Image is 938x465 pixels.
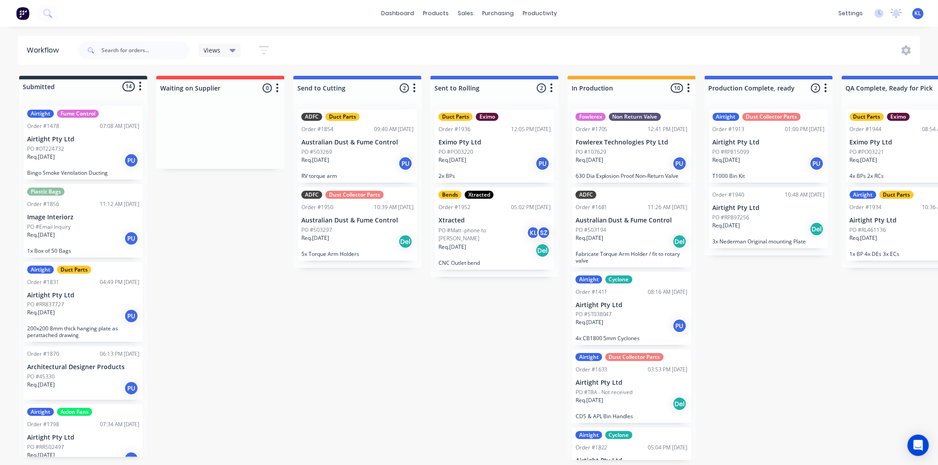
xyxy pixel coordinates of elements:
[476,113,499,121] div: Eximo
[453,7,478,20] div: sales
[439,173,551,179] p: 2x BPs
[301,234,329,242] p: Req. [DATE]
[511,203,551,211] div: 05:02 PM [DATE]
[27,169,139,176] p: Bingo Smoke Ventilation Ducting
[24,346,143,400] div: Order #187006:13 PM [DATE]Architectural Designer ProductsPO #45330Req.[DATE]PU
[27,451,55,459] p: Req. [DATE]
[24,262,143,342] div: AirtightDuct PartsOrder #183104:49 PM [DATE]Airtight Pty LtdPO #RR837727Req.[DATE]PU200x200 8mm t...
[27,223,71,231] p: PO #Email Inquiry
[576,288,608,296] div: Order #1411
[301,173,414,179] p: RV torque arm
[435,109,554,183] div: Duct PartsEximoOrder #193612:05 PM [DATE]Eximo Pty LtdPO #PO03220Req.[DATE]PU2x BPs
[27,373,55,381] p: PO #45330
[439,226,527,243] p: PO #Matt -phone to [PERSON_NAME]
[648,203,688,211] div: 11:26 AM [DATE]
[100,200,139,208] div: 11:12 AM [DATE]
[27,231,55,239] p: Req. [DATE]
[713,222,740,230] p: Req. [DATE]
[102,41,190,59] input: Search for orders...
[576,318,603,326] p: Req. [DATE]
[374,203,414,211] div: 10:39 AM [DATE]
[850,148,885,156] p: PO #PO03221
[713,173,825,179] p: T1000 Bin Kit
[536,156,550,171] div: PU
[576,301,688,309] p: Airtight Pty Ltd
[527,226,540,239] div: KL
[57,408,92,416] div: Axion Fans
[576,251,688,264] p: Fabricate Torque Arm Holder / fit to rotary valve
[576,203,608,211] div: Order #1681
[713,214,750,222] p: PO #RP897256
[418,7,453,20] div: products
[27,381,55,389] p: Req. [DATE]
[518,7,561,20] div: productivity
[713,113,739,121] div: Airtight
[576,139,688,146] p: Fowlerex Technologies Pty Ltd
[301,125,333,133] div: Order #1854
[850,226,886,234] p: PO #RL461136
[605,353,664,361] div: Dust Collector Parts
[576,156,603,164] p: Req. [DATE]
[648,125,688,133] div: 12:41 PM [DATE]
[572,109,691,183] div: FowlerexNon Return ValveOrder #170512:41 PM [DATE]Fowlerex Technologies Pty LtdPO #107629Req.[DAT...
[478,7,518,20] div: purchasing
[439,139,551,146] p: Eximo Pty Ltd
[439,217,551,224] p: Xtracted
[439,191,462,199] div: Bends
[27,136,139,143] p: Airtight Pty Ltd
[27,443,64,451] p: PO #RR502497
[576,226,606,234] p: PO #503194
[576,353,602,361] div: Airtight
[713,238,825,245] p: 3x Nederman Original mounting Plate
[673,156,687,171] div: PU
[27,420,59,428] div: Order #1798
[24,184,143,258] div: Plastic BagsOrder #185611:12 AM [DATE]Image InteriorzPO #Email InquiryReq.[DATE]PU1x Box of 50 Bags
[398,235,413,249] div: Del
[511,125,551,133] div: 12:05 PM [DATE]
[439,259,551,266] p: CNC Outlet bend
[648,444,688,452] div: 05:04 PM [DATE]
[576,444,608,452] div: Order #1822
[908,435,929,456] div: Open Intercom Messenger
[850,113,884,121] div: Duct Parts
[576,310,612,318] p: PO #ST038047
[439,156,466,164] p: Req. [DATE]
[24,106,143,180] div: AirtightFume ControlOrder #147807:08 AM [DATE]Airtight Pty LtdPO #DT224732Req.[DATE]PUBingo Smoke...
[301,139,414,146] p: Australian Dust & Fume Control
[850,191,877,199] div: Airtight
[27,363,139,371] p: Architectural Designer Products
[576,431,602,439] div: Airtight
[850,156,877,164] p: Req. [DATE]
[301,156,329,164] p: Req. [DATE]
[100,350,139,358] div: 06:13 PM [DATE]
[536,243,550,258] div: Del
[713,156,740,164] p: Req. [DATE]
[27,350,59,358] div: Order #1870
[576,396,603,404] p: Req. [DATE]
[673,319,687,333] div: PU
[713,125,745,133] div: Order #1913
[27,278,59,286] div: Order #1831
[743,113,801,121] div: Dust Collector Parts
[27,188,65,196] div: Plastic Bags
[27,110,54,118] div: Airtight
[27,247,139,254] p: 1x Box of 50 Bags
[27,325,139,338] p: 200x200 8mm thick hanging plate as perattached drawing
[204,45,221,55] span: Views
[27,200,59,208] div: Order #1856
[605,276,633,284] div: Cyclone
[576,234,603,242] p: Req. [DATE]
[27,122,59,130] div: Order #1478
[609,113,661,121] div: Non Return Valve
[27,266,54,274] div: Airtight
[576,173,688,179] p: 630 Dia Explosion Proof Non-Return Valve
[850,234,877,242] p: Req. [DATE]
[301,226,332,234] p: PO #503297
[887,113,910,121] div: Eximo
[27,214,139,221] p: Image Interiorz
[576,113,606,121] div: Fowlerex
[709,187,828,248] div: Order #194010:48 AM [DATE]Airtight Pty LtdPO #RP897256Req.[DATE]Del3x Nederman Original mounting ...
[673,235,687,249] div: Del
[27,309,55,317] p: Req. [DATE]
[16,7,29,20] img: Factory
